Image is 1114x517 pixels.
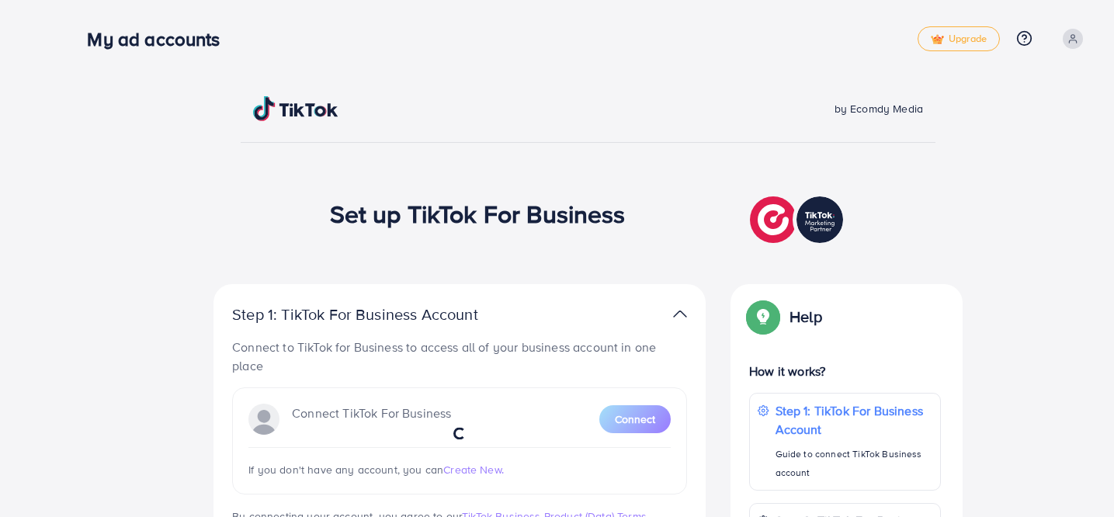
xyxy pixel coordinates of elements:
img: tick [931,34,944,45]
img: TikTok partner [750,193,847,247]
p: Step 1: TikTok For Business Account [776,401,932,439]
span: Upgrade [931,33,987,45]
span: by Ecomdy Media [835,101,923,116]
img: TikTok [253,96,338,121]
p: How it works? [749,362,941,380]
p: Step 1: TikTok For Business Account [232,305,527,324]
img: Popup guide [749,303,777,331]
a: tickUpgrade [918,26,1000,51]
p: Guide to connect TikTok Business account [776,445,932,482]
h3: My ad accounts [87,28,232,50]
p: Help [790,307,822,326]
h1: Set up TikTok For Business [330,199,626,228]
img: TikTok partner [673,303,687,325]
